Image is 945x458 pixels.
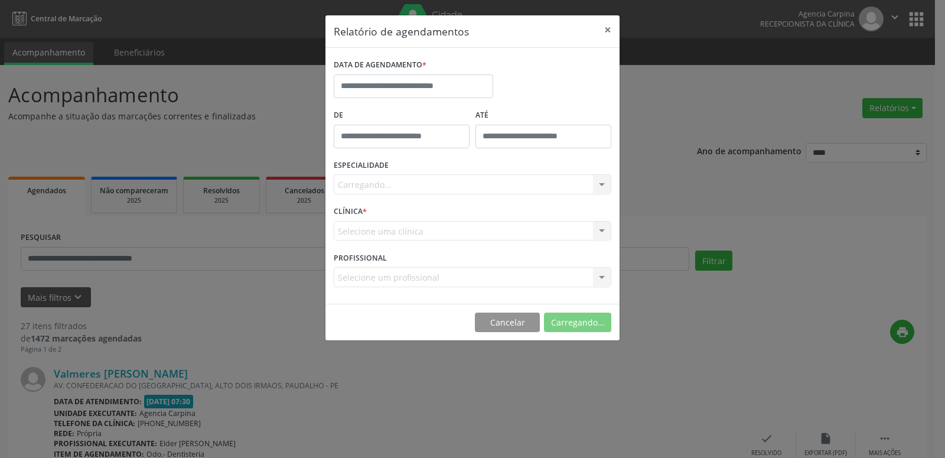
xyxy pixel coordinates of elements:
[544,313,611,333] button: Carregando...
[334,203,367,221] label: CLÍNICA
[334,157,389,175] label: ESPECIALIDADE
[334,249,387,267] label: PROFISSIONAL
[596,15,620,44] button: Close
[334,56,426,74] label: DATA DE AGENDAMENTO
[475,106,611,125] label: ATÉ
[475,313,540,333] button: Cancelar
[334,24,469,39] h5: Relatório de agendamentos
[334,106,470,125] label: De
